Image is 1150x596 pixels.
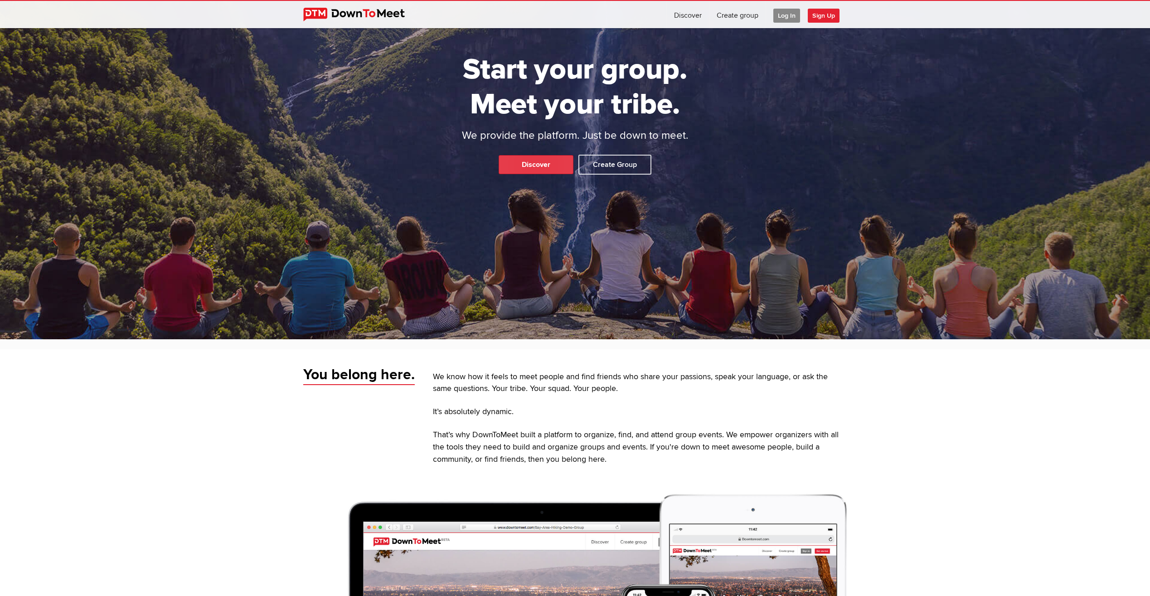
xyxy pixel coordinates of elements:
h1: Start your group. Meet your tribe. [428,52,723,122]
span: Sign Up [808,9,839,23]
img: DownToMeet [303,8,419,21]
a: Log In [766,1,807,28]
a: Create group [709,1,766,28]
p: We know how it feels to meet people and find friends who share your passions, speak your language... [433,371,847,396]
a: Sign Up [808,1,847,28]
span: Log In [773,9,800,23]
a: Create Group [578,155,651,175]
a: Discover [667,1,709,28]
span: You belong here. [303,366,415,386]
p: It’s absolutely dynamic. [433,406,847,418]
a: Discover [499,155,573,174]
p: That’s why DownToMeet built a platform to organize, find, and attend group events. We empower org... [433,429,847,466]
